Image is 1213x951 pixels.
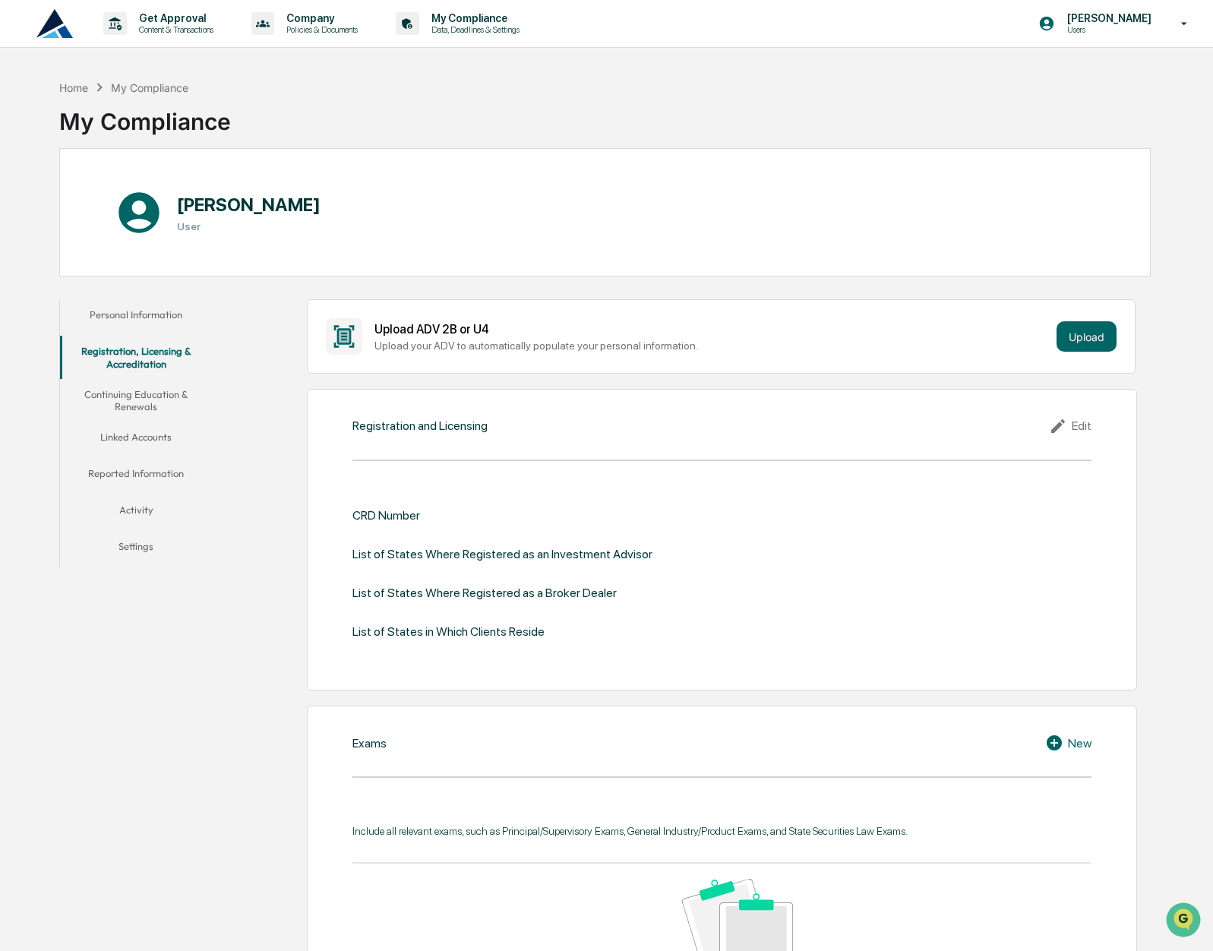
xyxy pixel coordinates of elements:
div: List of States Where Registered as a Broker Dealer [352,586,617,600]
div: 🔎 [15,222,27,234]
p: Company [274,12,365,24]
div: My Compliance [59,96,231,135]
span: Preclearance [30,191,98,207]
p: Policies & Documents [274,24,365,35]
div: Edit [1049,417,1091,435]
button: Start new chat [258,121,276,139]
div: List of States Where Registered as an Investment Advisor [352,547,652,561]
button: Activity [60,494,212,531]
a: 🔎Data Lookup [9,214,102,242]
button: Settings [60,531,212,567]
p: Data, Deadlines & Settings [419,24,527,35]
span: Attestations [125,191,188,207]
p: How can we help? [15,32,276,56]
p: Users [1055,24,1159,35]
p: [PERSON_NAME] [1055,12,1159,24]
span: Pylon [151,257,184,269]
p: Content & Transactions [127,24,221,35]
div: Registration and Licensing [352,419,488,433]
h1: [PERSON_NAME] [177,194,321,216]
div: List of States in Which Clients Reside [352,624,545,639]
div: secondary tabs example [60,299,212,567]
div: Exams [352,736,387,750]
div: CRD Number [352,508,420,523]
img: 1746055101610-c473b297-6a78-478c-a979-82029cc54cd1 [15,116,43,144]
a: 🗄️Attestations [104,185,194,213]
div: Start new chat [52,116,249,131]
div: 🗄️ [110,193,122,205]
button: Registration, Licensing & Accreditation [60,336,212,379]
iframe: Open customer support [1164,901,1205,942]
div: Include all relevant exams, such as Principal/Supervisory Exams, General Industry/Product Exams, ... [352,825,1091,837]
button: Reported Information [60,458,212,494]
img: logo [36,9,73,38]
div: We're available if you need us! [52,131,192,144]
span: Data Lookup [30,220,96,235]
div: Upload your ADV to automatically populate your personal information. [374,340,1050,352]
div: New [1045,734,1091,752]
div: My Compliance [111,81,188,94]
div: Home [59,81,88,94]
button: Upload [1057,321,1117,352]
button: Personal Information [60,299,212,336]
button: Linked Accounts [60,422,212,458]
div: Upload ADV 2B or U4 [374,322,1050,336]
a: Powered byPylon [107,257,184,269]
a: 🖐️Preclearance [9,185,104,213]
div: 🖐️ [15,193,27,205]
h3: User [177,220,321,232]
p: Get Approval [127,12,221,24]
p: My Compliance [419,12,527,24]
button: Continuing Education & Renewals [60,379,212,422]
